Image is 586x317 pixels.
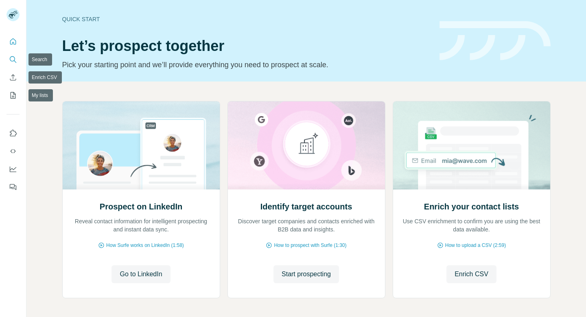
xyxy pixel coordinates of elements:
[100,201,182,212] h2: Prospect on LinkedIn
[112,265,170,283] button: Go to LinkedIn
[227,101,385,189] img: Identify target accounts
[62,101,220,189] img: Prospect on LinkedIn
[401,217,542,233] p: Use CSV enrichment to confirm you are using the best data available.
[439,21,551,61] img: banner
[7,52,20,67] button: Search
[62,38,430,54] h1: Let’s prospect together
[62,15,430,23] div: Quick start
[282,269,331,279] span: Start prospecting
[62,59,430,70] p: Pick your starting point and we’ll provide everything you need to prospect at scale.
[455,269,488,279] span: Enrich CSV
[424,201,519,212] h2: Enrich your contact lists
[7,126,20,141] button: Use Surfe on LinkedIn
[274,242,346,249] span: How to prospect with Surfe (1:30)
[393,101,551,189] img: Enrich your contact lists
[446,265,496,283] button: Enrich CSV
[7,162,20,176] button: Dashboard
[260,201,352,212] h2: Identify target accounts
[120,269,162,279] span: Go to LinkedIn
[71,217,212,233] p: Reveal contact information for intelligent prospecting and instant data sync.
[7,180,20,194] button: Feedback
[445,242,506,249] span: How to upload a CSV (2:59)
[236,217,377,233] p: Discover target companies and contacts enriched with B2B data and insights.
[7,88,20,103] button: My lists
[7,144,20,158] button: Use Surfe API
[106,242,184,249] span: How Surfe works on LinkedIn (1:58)
[7,34,20,49] button: Quick start
[7,70,20,85] button: Enrich CSV
[273,265,339,283] button: Start prospecting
